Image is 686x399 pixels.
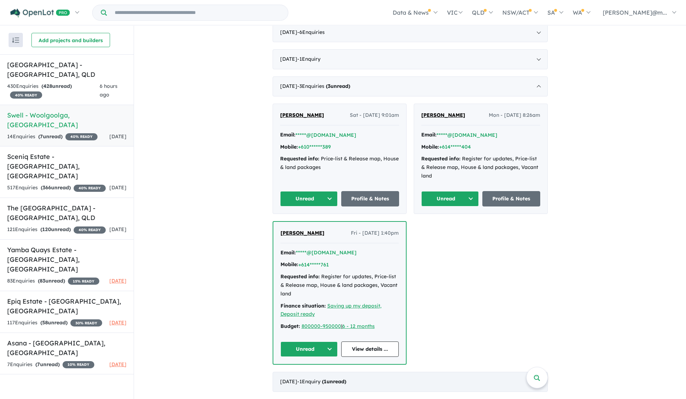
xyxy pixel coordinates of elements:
[351,229,399,238] span: Fri - [DATE] 1:40pm
[7,203,126,223] h5: The [GEOGRAPHIC_DATA] - [GEOGRAPHIC_DATA] , QLD
[7,82,100,99] div: 430 Enquir ies
[43,184,51,191] span: 366
[74,185,106,192] span: 40 % READY
[280,111,324,120] a: [PERSON_NAME]
[38,133,63,140] strong: ( unread)
[109,361,126,368] span: [DATE]
[109,226,126,233] span: [DATE]
[280,155,319,162] strong: Requested info:
[7,184,106,192] div: 517 Enquir ies
[109,133,126,140] span: [DATE]
[280,322,399,331] div: |
[273,23,548,43] div: [DATE]
[31,33,110,47] button: Add projects and builders
[280,341,338,357] button: Unread
[109,184,126,191] span: [DATE]
[109,319,126,326] span: [DATE]
[280,303,382,318] a: Saving up my deposit, Deposit ready
[273,372,548,392] div: [DATE]
[328,83,330,89] span: 3
[297,29,325,35] span: - 6 Enquir ies
[7,60,126,79] h5: [GEOGRAPHIC_DATA] - [GEOGRAPHIC_DATA] , QLD
[421,155,540,180] div: Register for updates, Price-list & Release map, House & land packages, Vacant land
[280,249,296,256] strong: Email:
[68,278,99,285] span: 15 % READY
[74,226,106,234] span: 40 % READY
[42,319,48,326] span: 58
[37,361,40,368] span: 7
[280,229,324,238] a: [PERSON_NAME]
[7,110,126,130] h5: Swell - Woolgoolga , [GEOGRAPHIC_DATA]
[421,112,465,118] span: [PERSON_NAME]
[326,83,350,89] strong: ( unread)
[280,230,324,236] span: [PERSON_NAME]
[280,155,399,172] div: Price-list & Release map, House & land packages
[10,91,42,99] span: 40 % READY
[280,273,320,280] strong: Requested info:
[324,378,327,385] span: 1
[297,378,346,385] span: - 1 Enquir y
[273,76,548,96] div: [DATE]
[297,83,350,89] span: - 3 Enquir ies
[603,9,667,16] span: [PERSON_NAME]@m...
[40,133,43,140] span: 7
[341,341,399,357] a: View details ...
[280,112,324,118] span: [PERSON_NAME]
[63,361,94,368] span: 10 % READY
[40,278,45,284] span: 83
[341,191,399,206] a: Profile & Notes
[273,49,548,69] div: [DATE]
[70,319,102,326] span: 30 % READY
[302,323,341,329] a: 800000-950000
[108,5,287,20] input: Try estate name, suburb, builder or developer
[41,83,72,89] strong: ( unread)
[7,245,126,274] h5: Yamba Quays Estate - [GEOGRAPHIC_DATA] , [GEOGRAPHIC_DATA]
[280,323,300,329] strong: Budget:
[489,111,540,120] span: Mon - [DATE] 8:26am
[40,226,71,233] strong: ( unread)
[109,278,126,284] span: [DATE]
[7,133,98,141] div: 14 Enquir ies
[421,191,479,206] button: Unread
[7,277,99,285] div: 83 Enquir ies
[421,131,437,138] strong: Email:
[40,319,68,326] strong: ( unread)
[12,38,19,43] img: sort.svg
[421,111,465,120] a: [PERSON_NAME]
[7,225,106,234] div: 121 Enquir ies
[421,144,439,150] strong: Mobile:
[35,361,60,368] strong: ( unread)
[7,360,94,369] div: 7 Enquir ies
[7,319,102,327] div: 117 Enquir ies
[43,83,52,89] span: 428
[280,191,338,206] button: Unread
[7,152,126,181] h5: Sceniq Estate - [GEOGRAPHIC_DATA] , [GEOGRAPHIC_DATA]
[280,144,298,150] strong: Mobile:
[7,296,126,316] h5: Epiq Estate - [GEOGRAPHIC_DATA] , [GEOGRAPHIC_DATA]
[41,184,71,191] strong: ( unread)
[100,83,118,98] span: 6 hours ago
[280,273,399,298] div: Register for updates, Price-list & Release map, House & land packages, Vacant land
[280,131,295,138] strong: Email:
[65,133,98,140] span: 40 % READY
[322,378,346,385] strong: ( unread)
[7,338,126,358] h5: Asana - [GEOGRAPHIC_DATA] , [GEOGRAPHIC_DATA]
[10,9,70,18] img: Openlot PRO Logo White
[297,56,320,62] span: - 1 Enquir y
[280,303,326,309] strong: Finance situation:
[280,261,298,268] strong: Mobile:
[342,323,375,329] a: 6 - 12 months
[482,191,540,206] a: Profile & Notes
[42,226,51,233] span: 120
[350,111,399,120] span: Sat - [DATE] 9:01am
[38,278,65,284] strong: ( unread)
[421,155,461,162] strong: Requested info:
